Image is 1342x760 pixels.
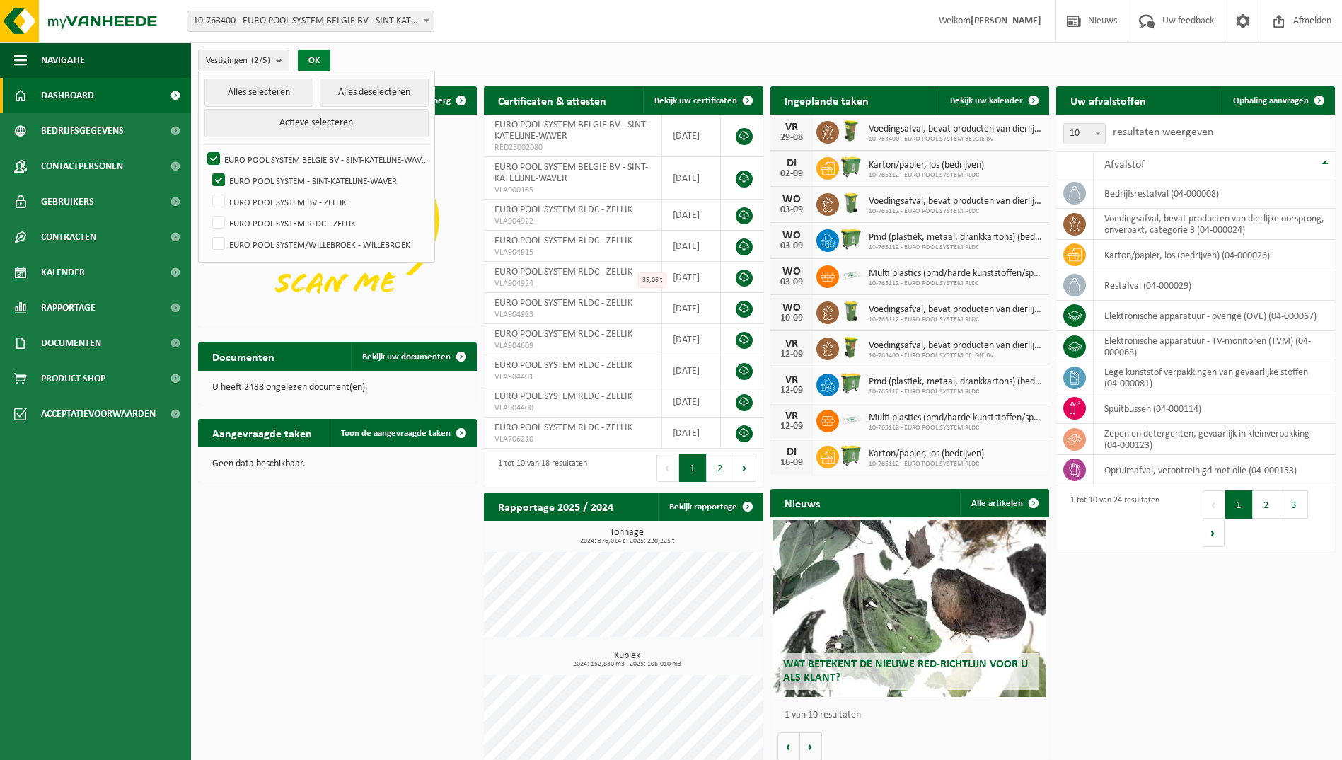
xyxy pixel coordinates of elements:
span: 2024: 376,014 t - 2025: 220,225 t [491,538,763,545]
div: WO [777,230,806,241]
span: 10-765112 - EURO POOL SYSTEM RLDC [869,207,1042,216]
td: [DATE] [662,418,721,449]
img: WB-0140-HPE-GN-50 [839,299,863,323]
strong: [PERSON_NAME] [971,16,1041,26]
img: WB-0770-HPE-GN-50 [839,155,863,179]
td: zepen en detergenten, gevaarlijk in kleinverpakking (04-000123) [1094,424,1335,455]
button: 1 [1225,490,1253,519]
span: EURO POOL SYSTEM BELGIE BV - SINT-KATELIJNE-WAVER [494,162,648,184]
td: [DATE] [662,157,721,200]
div: 16-09 [777,458,806,468]
span: Contactpersonen [41,149,123,184]
button: Previous [656,454,679,482]
td: restafval (04-000029) [1094,270,1335,301]
td: voedingsafval, bevat producten van dierlijke oorsprong, onverpakt, categorie 3 (04-000024) [1094,209,1335,240]
span: Multi plastics (pmd/harde kunststoffen/spanbanden/eps/folie naturel/folie gemeng... [869,413,1042,424]
span: Voedingsafval, bevat producten van dierlijke oorsprong, onverpakt, categorie 3 [869,196,1042,207]
button: Alles selecteren [204,79,313,107]
span: Navigatie [41,42,85,78]
div: 29-08 [777,133,806,143]
div: WO [777,302,806,313]
td: [DATE] [662,386,721,418]
a: Alle artikelen [960,489,1048,517]
span: 10-763400 - EURO POOL SYSTEM BELGIE BV - SINT-KATELIJNE-WAVER [187,11,434,31]
span: EURO POOL SYSTEM RLDC - ZELLIK [494,360,632,371]
button: Previous [1203,490,1225,519]
a: Ophaling aanvragen [1222,86,1334,115]
a: Bekijk uw documenten [351,342,475,371]
span: 10-763400 - EURO POOL SYSTEM BELGIE BV [869,135,1042,144]
span: 10 [1063,123,1106,144]
button: Verberg [408,86,475,115]
span: 10-765112 - EURO POOL SYSTEM RLDC [869,243,1042,252]
img: WB-0770-HPE-GN-50 [839,444,863,468]
div: VR [777,374,806,386]
h3: Tonnage [491,528,763,545]
label: EURO POOL SYSTEM - SINT-KATELIJNE-WAVER [209,170,429,191]
p: 1 van 10 resultaten [785,710,1042,720]
span: 10-765112 - EURO POOL SYSTEM RLDC [869,388,1042,396]
td: opruimafval, verontreinigd met olie (04-000153) [1094,455,1335,485]
div: VR [777,338,806,350]
p: Geen data beschikbaar. [212,459,463,469]
button: OK [298,50,330,72]
td: elektronische apparatuur - TV-monitoren (TVM) (04-000068) [1094,331,1335,362]
td: [DATE] [662,200,721,231]
div: DI [777,158,806,169]
span: Ophaling aanvragen [1233,96,1309,105]
span: Gebruikers [41,184,94,219]
td: [DATE] [662,262,721,293]
span: EURO POOL SYSTEM RLDC - ZELLIK [494,329,632,340]
span: Pmd (plastiek, metaal, drankkartons) (bedrijven) [869,232,1042,243]
span: Voedingsafval, bevat producten van dierlijke oorsprong, onverpakt, categorie 3 [869,340,1042,352]
td: lege kunststof verpakkingen van gevaarlijke stoffen (04-000081) [1094,362,1335,393]
div: 03-09 [777,277,806,287]
td: karton/papier, los (bedrijven) (04-000026) [1094,240,1335,270]
label: EURO POOL SYSTEM RLDC - ZELLIK [209,212,429,234]
div: 10-09 [777,313,806,323]
span: EURO POOL SYSTEM RLDC - ZELLIK [494,236,632,246]
h2: Nieuws [770,489,834,517]
span: Dashboard [41,78,94,113]
p: U heeft 2438 ongelezen document(en). [212,383,463,393]
span: Karton/papier, los (bedrijven) [869,449,984,460]
img: LP-SK-00500-LPE-16 [839,408,863,432]
a: Wat betekent de nieuwe RED-richtlijn voor u als klant? [773,520,1046,697]
div: 1 tot 10 van 18 resultaten [491,452,587,483]
span: VLA904401 [494,372,651,383]
span: VLA904922 [494,216,651,227]
button: Actieve selecteren [204,109,429,137]
button: 2 [1253,490,1280,519]
span: Karton/papier, los (bedrijven) [869,160,984,171]
span: 10-763400 - EURO POOL SYSTEM BELGIE BV [869,352,1042,360]
div: 03-09 [777,205,806,215]
span: Vestigingen [206,50,270,71]
span: EURO POOL SYSTEM RLDC - ZELLIK [494,391,632,402]
count: (2/5) [251,56,270,65]
div: VR [777,410,806,422]
h2: Aangevraagde taken [198,419,326,447]
button: 1 [679,454,707,482]
span: Toon de aangevraagde taken [341,429,451,438]
a: Bekijk rapportage [658,493,762,521]
span: Product Shop [41,361,105,396]
h2: Rapportage 2025 / 2024 [484,493,627,520]
button: Vestigingen(2/5) [198,50,289,71]
span: VLA904924 [494,278,651,289]
span: VLA904923 [494,309,651,321]
h2: Documenten [198,342,289,370]
a: Bekijk uw certificaten [643,86,762,115]
span: Afvalstof [1104,159,1145,171]
a: Bekijk uw kalender [939,86,1048,115]
td: spuitbussen (04-000114) [1094,393,1335,424]
span: VLA900165 [494,185,651,196]
span: EURO POOL SYSTEM BELGIE BV - SINT-KATELIJNE-WAVER [494,120,648,142]
span: 10-765112 - EURO POOL SYSTEM RLDC [869,171,984,180]
label: EURO POOL SYSTEM BELGIE BV - SINT-KATELIJNE-WAVER [204,149,429,170]
span: 10-765112 - EURO POOL SYSTEM RLDC [869,460,984,468]
span: RED25002080 [494,142,651,154]
label: EURO POOL SYSTEM BV - ZELLIK [209,191,429,212]
div: WO [777,194,806,205]
span: 10-765112 - EURO POOL SYSTEM RLDC [869,424,1042,432]
span: VLA706210 [494,434,651,445]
